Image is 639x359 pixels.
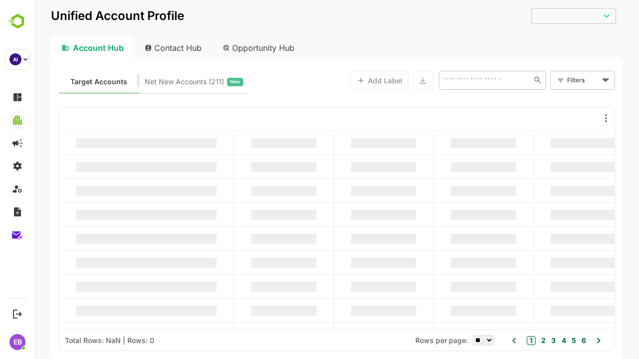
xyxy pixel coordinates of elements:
[180,37,269,59] div: Opportunity Hub
[316,71,374,90] button: Add Label
[102,37,176,59] div: Contact Hub
[532,75,564,85] div: Filters
[492,336,501,345] button: 1
[531,70,580,91] div: Filters
[16,37,98,59] div: Account Hub
[10,307,24,321] button: Logout
[110,75,208,88] div: Newly surfaced ICP-fit accounts from Intent, Website, LinkedIn, and other engagement signals.
[377,71,398,90] button: Export the selected data as CSV
[195,75,205,88] span: New
[380,336,433,345] span: Rows per page:
[496,7,581,24] div: ​
[9,334,25,350] div: EB
[534,335,541,346] button: 5
[504,335,511,346] button: 2
[16,10,149,22] p: Unified Account Profile
[524,335,531,346] button: 4
[5,12,30,31] img: BambooboxLogoMark.f1c84d78b4c51b1a7b5f700c9845e183.svg
[514,335,521,346] button: 3
[30,336,119,345] div: Total Rows: NaN | Rows: 0
[35,75,92,88] span: Known accounts you’ve identified to target - imported from CRM, Offline upload, or promoted from ...
[544,335,551,346] button: 6
[9,53,21,65] div: AI
[110,75,189,88] span: Net New Accounts ( 211 )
